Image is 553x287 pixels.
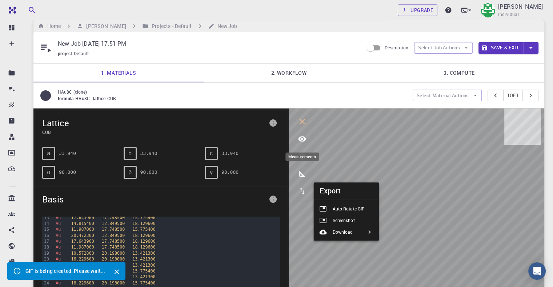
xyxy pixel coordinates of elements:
[71,221,94,226] span: 14.815400
[107,95,119,101] span: CUB
[210,150,213,157] span: c
[398,4,437,16] a: Upgrade
[140,147,157,160] pre: 33.940
[498,2,543,11] p: [PERSON_NAME]
[44,22,61,30] h6: Home
[132,268,155,274] span: 15.775400
[71,280,94,286] span: 16.229600
[332,229,353,235] p: Download
[478,42,523,54] button: Save & Exit
[102,233,125,238] span: 12.849500
[42,129,266,135] span: CUB
[102,215,125,220] span: 17.748500
[56,257,61,262] span: Au
[56,215,61,220] span: Au
[132,263,155,268] span: 13.421300
[102,257,125,262] span: 20.198000
[59,166,76,179] pre: 90.000
[132,280,155,286] span: 15.775400
[71,245,94,250] span: 11.987000
[503,90,523,101] button: 1of1
[74,50,92,56] span: Default
[102,251,125,256] span: 20.198000
[128,169,132,176] span: β
[42,221,50,226] div: 14
[93,95,107,101] span: lattice
[528,262,546,280] div: Open Intercom Messenger
[42,256,50,262] div: 20
[132,239,155,244] span: 18.129600
[132,233,155,238] span: 18.129600
[56,221,61,226] span: Au
[42,215,50,221] div: 13
[385,45,408,50] span: Description
[6,7,16,14] img: logo
[221,147,239,160] pre: 33.940
[266,192,280,206] button: info
[71,239,94,244] span: 17.643900
[75,95,93,101] span: HAu8C
[132,245,155,250] span: 18.129600
[102,239,125,244] span: 17.748500
[132,215,155,220] span: 15.775400
[498,11,519,18] span: Individual
[332,205,364,212] p: Auto Rotate GIF
[58,95,75,101] span: formula
[204,63,374,82] a: 2. Workflow
[132,251,155,256] span: 13.421300
[71,251,94,256] span: 10.572800
[102,227,125,232] span: 17.748500
[56,233,61,238] span: Au
[332,217,354,224] p: Screenshot
[42,193,266,205] span: Basis
[71,233,94,238] span: 20.472300
[128,150,132,157] span: b
[481,3,495,17] img: Mary Quenie Velasco
[215,22,237,30] h6: New Job
[25,265,105,278] div: GIF is being created. Please wait...
[33,63,204,82] a: 1. Materials
[56,239,61,244] span: Au
[132,274,155,279] span: 13.421300
[58,50,74,56] span: project
[71,257,94,262] span: 16.229600
[36,22,239,30] nav: breadcrumb
[488,90,539,101] div: pager
[102,245,125,250] span: 17.748500
[15,5,41,12] span: Support
[42,280,50,286] div: 24
[149,22,192,30] h6: Projects - Default
[58,89,407,95] p: HAu8C (clone)
[56,227,61,232] span: Au
[319,185,341,197] h6: Export
[266,116,280,130] button: info
[42,244,50,250] div: 18
[71,215,94,220] span: 17.643900
[132,257,155,262] span: 13.421300
[42,226,50,232] div: 15
[102,280,125,286] span: 20.198000
[56,251,61,256] span: Au
[111,266,123,278] button: Close
[221,166,239,179] pre: 90.000
[140,166,157,179] pre: 90.000
[413,90,482,101] button: Select Material Actions
[42,238,50,244] div: 17
[59,147,76,160] pre: 33.940
[56,245,61,250] span: Au
[414,42,473,54] button: Select Job Actions
[42,233,50,238] div: 16
[210,169,213,176] span: γ
[42,250,50,256] div: 19
[47,150,51,157] span: a
[132,227,155,232] span: 15.775400
[102,221,125,226] span: 12.849500
[132,221,155,226] span: 18.129600
[47,169,50,176] span: α
[42,117,266,129] span: Lattice
[374,63,544,82] a: 3. Compute
[56,280,61,286] span: Au
[71,227,94,232] span: 11.987000
[83,22,126,30] h6: [PERSON_NAME]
